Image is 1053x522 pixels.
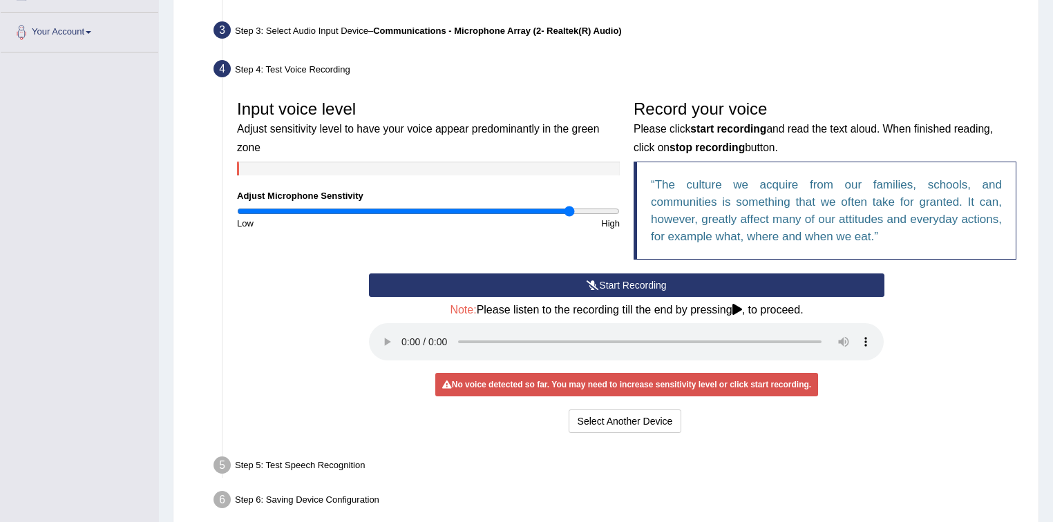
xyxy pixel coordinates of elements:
span: – [368,26,622,36]
small: Adjust sensitivity level to have your voice appear predominantly in the green zone [237,123,599,153]
span: Note: [450,304,476,316]
label: Adjust Microphone Senstivity [237,189,363,202]
button: Select Another Device [569,409,682,433]
div: Step 3: Select Audio Input Device [207,17,1032,48]
q: The culture we acquire from our families, schools, and communities is something that we often tak... [651,178,1002,243]
button: Start Recording [369,273,884,297]
div: No voice detected so far. You may need to increase sensitivity level or click start recording. [435,373,818,396]
h3: Input voice level [237,100,620,155]
div: Step 5: Test Speech Recognition [207,452,1032,483]
h4: Please listen to the recording till the end by pressing , to proceed. [369,304,884,316]
div: Low [230,217,428,230]
b: start recording [690,123,766,135]
small: Please click and read the text aloud. When finished reading, click on button. [634,123,993,153]
b: Communications - Microphone Array (2- Realtek(R) Audio) [373,26,621,36]
b: stop recording [670,142,745,153]
div: Step 4: Test Voice Recording [207,56,1032,86]
a: Your Account [1,13,158,48]
div: High [428,217,627,230]
div: Step 6: Saving Device Configuration [207,487,1032,517]
h3: Record your voice [634,100,1016,155]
